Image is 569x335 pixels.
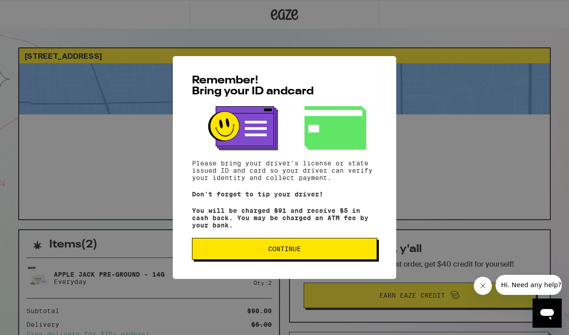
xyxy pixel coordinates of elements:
p: You will be charged $91 and receive $5 in cash back. You may be charged an ATM fee by your bank. [192,207,377,229]
iframe: Message from company [496,275,562,295]
span: Remember! Bring your ID and card [192,75,314,97]
button: Continue [192,238,377,260]
span: Continue [268,246,301,252]
iframe: Button to launch messaging window [533,299,562,328]
p: Please bring your driver's license or state issued ID and card so your driver can verify your ide... [192,160,377,181]
iframe: Close message [474,277,492,295]
p: Don't forget to tip your driver! [192,191,377,198]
